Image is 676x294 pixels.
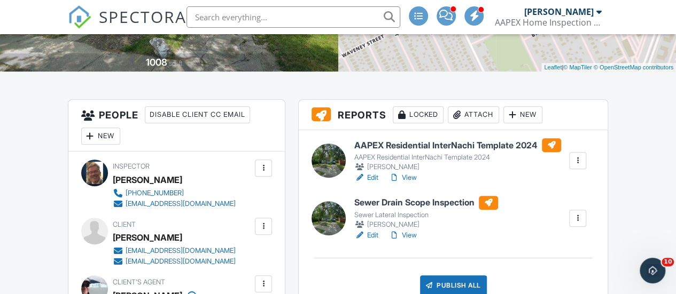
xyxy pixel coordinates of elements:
[99,5,187,28] span: SPECTORA
[354,138,561,152] h6: AAPEX Residential InterNachi Template 2024
[113,220,136,228] span: Client
[113,198,236,209] a: [EMAIL_ADDRESS][DOMAIN_NAME]
[448,106,499,123] div: Attach
[169,59,184,67] span: sq. ft.
[354,211,498,219] div: Sewer Lateral Inspection
[662,258,674,266] span: 10
[81,128,120,145] div: New
[354,219,498,230] div: [PERSON_NAME]
[354,138,561,172] a: AAPEX Residential InterNachi Template 2024 AAPEX Residential InterNachi Template 2024 [PERSON_NAME]
[640,258,665,283] iframe: Intercom live chat
[113,188,236,198] a: [PHONE_NUMBER]
[113,162,150,170] span: Inspector
[503,106,542,123] div: New
[544,64,562,70] a: Leaflet
[594,64,673,70] a: © OpenStreetMap contributors
[299,100,608,130] h3: Reports
[389,230,417,241] a: View
[354,230,378,241] a: Edit
[68,100,285,152] h3: People
[145,106,250,123] div: Disable Client CC Email
[68,14,187,37] a: SPECTORA
[389,172,417,183] a: View
[354,162,561,172] div: [PERSON_NAME]
[113,278,165,286] span: Client's Agent
[113,256,236,267] a: [EMAIL_ADDRESS][DOMAIN_NAME]
[541,63,676,72] div: |
[354,153,561,162] div: AAPEX Residential InterNachi Template 2024
[354,172,378,183] a: Edit
[113,229,182,245] div: [PERSON_NAME]
[68,5,91,29] img: The Best Home Inspection Software - Spectora
[354,196,498,210] h6: Sewer Drain Scope Inspection
[146,57,167,68] div: 1008
[354,196,498,230] a: Sewer Drain Scope Inspection Sewer Lateral Inspection [PERSON_NAME]
[126,247,236,255] div: [EMAIL_ADDRESS][DOMAIN_NAME]
[113,172,182,188] div: [PERSON_NAME]
[187,6,400,28] input: Search everything...
[126,257,236,266] div: [EMAIL_ADDRESS][DOMAIN_NAME]
[126,189,184,197] div: [PHONE_NUMBER]
[524,6,594,17] div: [PERSON_NAME]
[563,64,592,70] a: © MapTiler
[495,17,602,28] div: AAPEX Home Inspection Services
[126,200,236,208] div: [EMAIL_ADDRESS][DOMAIN_NAME]
[113,245,236,256] a: [EMAIL_ADDRESS][DOMAIN_NAME]
[393,106,444,123] div: Locked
